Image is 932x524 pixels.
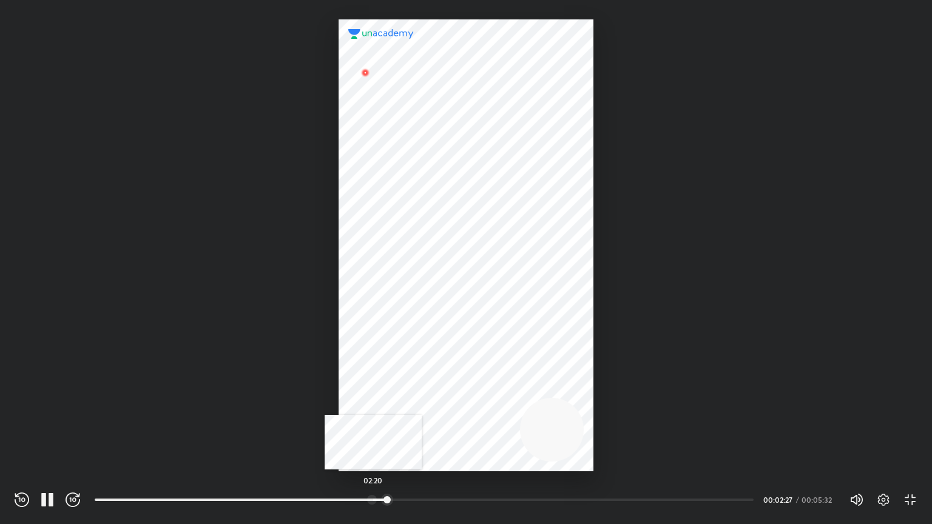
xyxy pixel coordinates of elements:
[763,496,794,503] div: 00:02:27
[796,496,799,503] div: /
[359,65,373,80] img: wMgqJGBwKWe8AAAAABJRU5ErkJggg==
[348,29,414,39] img: logo.2a7e12a2.svg
[363,477,382,484] h5: 02:20
[802,496,835,503] div: 00:05:32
